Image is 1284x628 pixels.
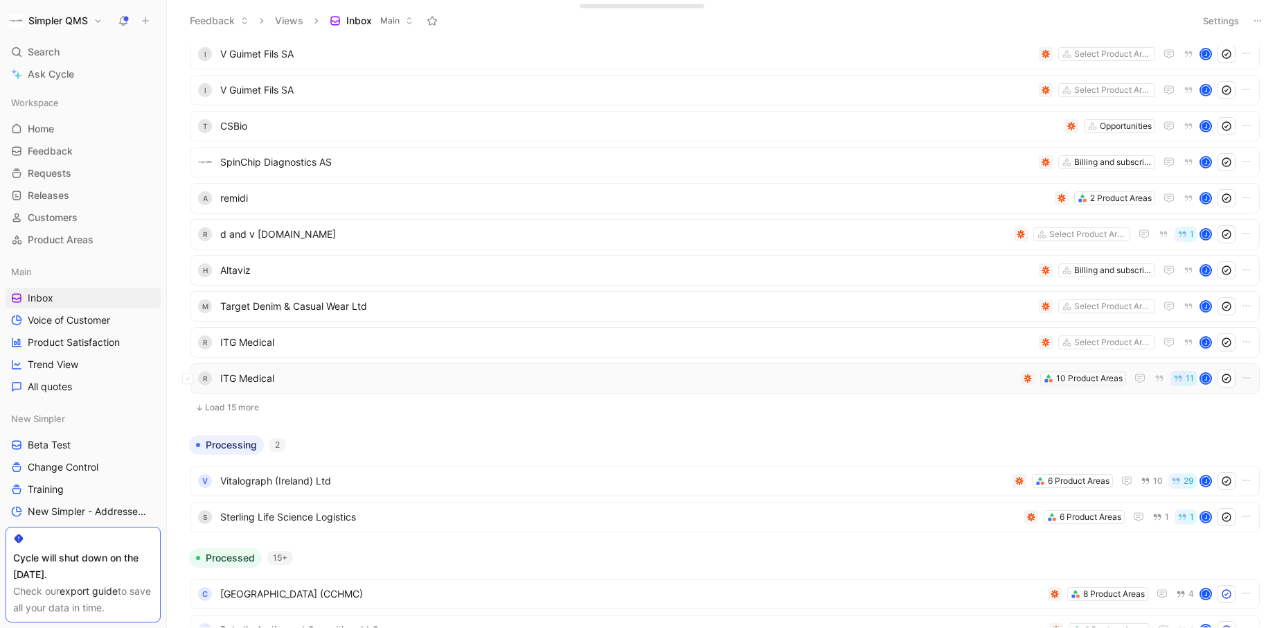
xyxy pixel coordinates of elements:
div: A [198,191,212,205]
span: New Simpler - Addressed customer feedback [28,505,148,518]
span: Change Control [28,460,98,474]
div: J [1201,302,1211,311]
span: Inbox [346,14,372,28]
div: Select Product Areas [1074,299,1152,313]
button: 10 [1138,473,1166,489]
a: HAltavizBilling and subscription managementJ [190,255,1260,286]
button: 4 [1173,586,1197,602]
img: logo [198,155,212,169]
a: export guide [60,585,118,597]
span: 1 [1190,513,1194,521]
div: New Simpler [6,408,161,429]
a: New Simpler - Addressed customer feedback [6,501,161,522]
a: C[GEOGRAPHIC_DATA] (CCHMC)8 Product Areas4J [190,579,1260,609]
div: J [1201,229,1211,239]
span: Search [28,44,60,60]
button: Settings [1197,11,1245,30]
a: Beta Test [6,435,161,455]
a: Voice of Customer [6,310,161,331]
a: Requests [6,163,161,184]
div: J [1201,338,1211,347]
span: Processing [206,438,257,452]
div: Workspace [6,92,161,113]
div: MainInboxVoice of CustomerProduct SatisfactionTrend ViewAll quotes [6,261,161,397]
span: 29 [1184,477,1194,485]
span: Voice of Customer [28,313,110,327]
div: S [198,510,212,524]
a: Feedback [6,141,161,162]
a: Product Satisfaction [6,332,161,353]
div: J [1201,121,1211,131]
a: Inbox [6,288,161,308]
div: I [198,47,212,61]
a: Product Areas [6,229,161,250]
span: Altaviz [220,262,1033,279]
span: Trend View [28,358,78,372]
div: J [1201,512,1211,522]
a: TCSBioOpportunitiesJ [190,111,1260,141]
span: Vitalograph (Ireland) Ltd [220,473,1007,489]
a: logoSpinChip Diagnostics ASBilling and subscription managementJ [190,147,1260,177]
div: Check our to save all your data in time. [13,583,153,616]
button: 1 [1175,509,1197,525]
div: C [198,587,212,601]
img: Simpler QMS [9,14,23,28]
div: J [1201,589,1211,599]
span: Processed [206,551,255,565]
div: J [1201,157,1211,167]
button: 1 [1175,227,1197,242]
a: Releases [6,185,161,206]
div: H [198,263,212,277]
div: M [198,299,212,313]
span: Requests [28,166,71,180]
div: 6 Product Areas [1060,510,1121,524]
div: Select Product Areas [1074,335,1152,349]
button: 29 [1168,473,1197,489]
a: IV Guimet Fils SASelect Product AreasJ [190,75,1260,105]
a: VVitalograph (Ireland) Ltd6 Product Areas1029J [190,466,1260,496]
div: T [198,119,212,133]
button: Feedback [184,10,255,31]
div: R [198,227,212,241]
span: d and v [DOMAIN_NAME] [220,226,1008,243]
div: 15+ [267,551,293,565]
button: 1 [1150,509,1172,525]
a: SSterling Life Science Logistics6 Product Areas11J [190,502,1260,532]
span: Beta Test [28,438,71,452]
div: Processing2 [184,435,1267,537]
h1: Simpler QMS [28,15,88,27]
span: SpinChip Diagnostics AS [220,154,1033,171]
span: Product Areas [28,233,93,247]
span: CSBio [220,118,1059,134]
div: Opportunities [1100,119,1152,133]
button: Simpler QMSSimpler QMS [6,11,106,30]
span: 10 [1153,477,1163,485]
div: 8 Product Areas [1083,587,1145,601]
span: 1 [1190,230,1194,238]
div: V [198,474,212,488]
div: Select Product Areas [1074,47,1152,61]
a: Customers [6,207,161,228]
div: R [198,372,212,385]
button: Load 15 more [190,399,1260,416]
div: Cycle will shut down on the [DATE]. [13,550,153,583]
span: All quotes [28,380,72,394]
span: remidi [220,190,1049,207]
a: RITG MedicalSelect Product AreasJ [190,327,1260,358]
div: New SimplerBeta TestChange ControlTrainingNew Simpler - Addressed customer feedbackAll addressed ... [6,408,161,566]
a: Change Control [6,457,161,478]
span: 11 [1186,374,1194,383]
div: Billing and subscription management [1074,155,1152,169]
a: Ask Cycle [6,64,161,85]
a: Training [6,479,161,500]
div: J [1201,193,1211,203]
span: Ask Cycle [28,66,74,82]
a: Rd and v [DOMAIN_NAME]Select Product Areas1J [190,219,1260,250]
div: R [198,335,212,349]
span: Workspace [11,96,59,110]
span: Inbox [28,291,53,305]
button: Processing [189,435,264,455]
span: Training [28,482,64,496]
div: J [1201,265,1211,275]
div: I [198,83,212,97]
